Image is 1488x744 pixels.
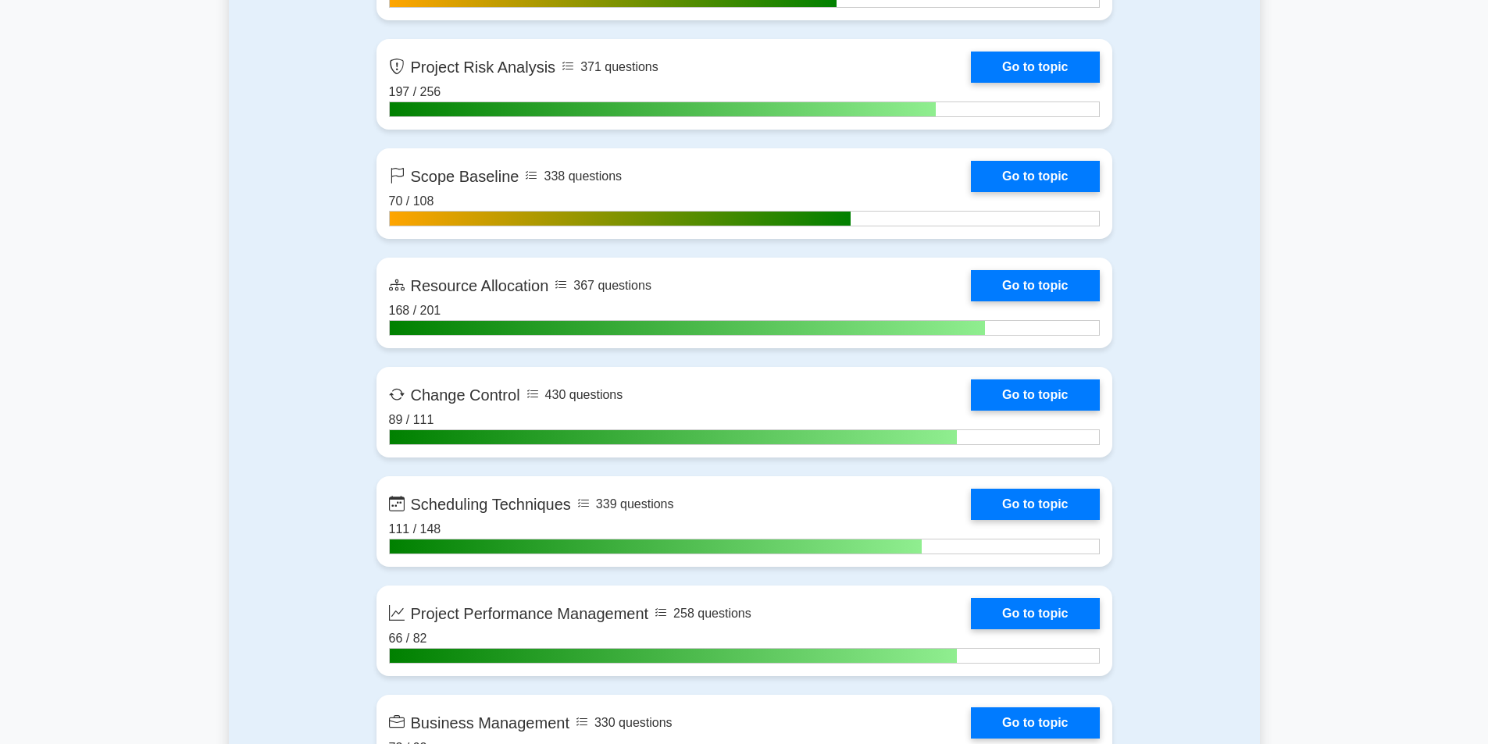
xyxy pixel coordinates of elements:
a: Go to topic [971,270,1099,301]
a: Go to topic [971,598,1099,629]
a: Go to topic [971,379,1099,411]
a: Go to topic [971,707,1099,739]
a: Go to topic [971,52,1099,83]
a: Go to topic [971,161,1099,192]
a: Go to topic [971,489,1099,520]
